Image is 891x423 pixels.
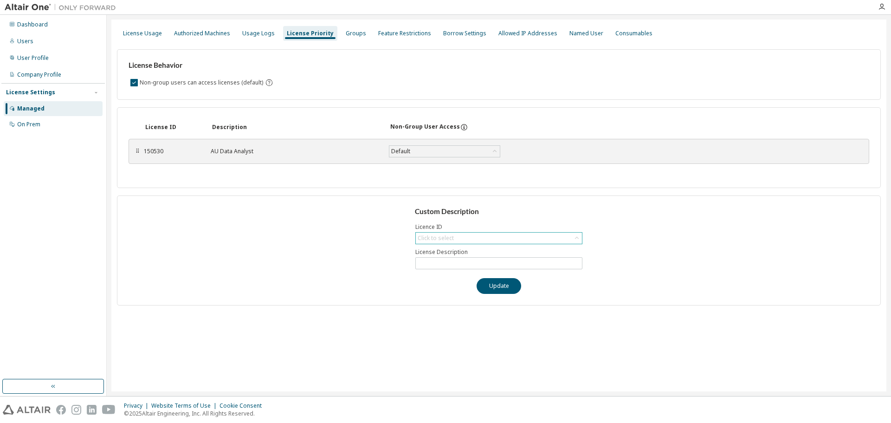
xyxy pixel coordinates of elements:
div: Named User [569,30,603,37]
div: On Prem [17,121,40,128]
img: youtube.svg [102,405,116,415]
button: Update [477,278,521,294]
div: Default [389,146,500,157]
div: Privacy [124,402,151,410]
div: Authorized Machines [174,30,230,37]
img: altair_logo.svg [3,405,51,415]
div: Dashboard [17,21,48,28]
div: License Settings [6,89,55,96]
div: License ID [145,124,201,131]
div: Default [390,146,412,156]
div: Allowed IP Addresses [498,30,557,37]
h3: Custom Description [415,207,583,216]
div: Consumables [615,30,652,37]
div: Feature Restrictions [378,30,431,37]
label: Licence ID [415,223,582,231]
div: Groups [346,30,366,37]
div: Users [17,38,33,45]
p: © 2025 Altair Engineering, Inc. All Rights Reserved. [124,410,267,417]
div: Non-Group User Access [390,123,460,131]
div: 150530 [144,148,200,155]
div: Click to select [416,233,582,244]
label: License Description [415,248,582,256]
div: Website Terms of Use [151,402,220,410]
img: facebook.svg [56,405,66,415]
div: Usage Logs [242,30,275,37]
img: linkedin.svg [87,405,97,415]
div: AU Data Analyst [211,148,378,155]
div: ⠿ [135,148,140,155]
div: User Profile [17,54,49,62]
img: instagram.svg [71,405,81,415]
div: License Priority [287,30,334,37]
div: Borrow Settings [443,30,486,37]
div: Cookie Consent [220,402,267,410]
div: Description [212,124,379,131]
h3: License Behavior [129,61,272,70]
div: Company Profile [17,71,61,78]
img: Altair One [5,3,121,12]
div: Managed [17,105,45,112]
div: License Usage [123,30,162,37]
label: Non-group users can access licenses (default) [140,77,265,88]
div: Click to select [418,234,454,242]
svg: By default any user not assigned to any group can access any license. Turn this setting off to di... [265,78,273,87]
